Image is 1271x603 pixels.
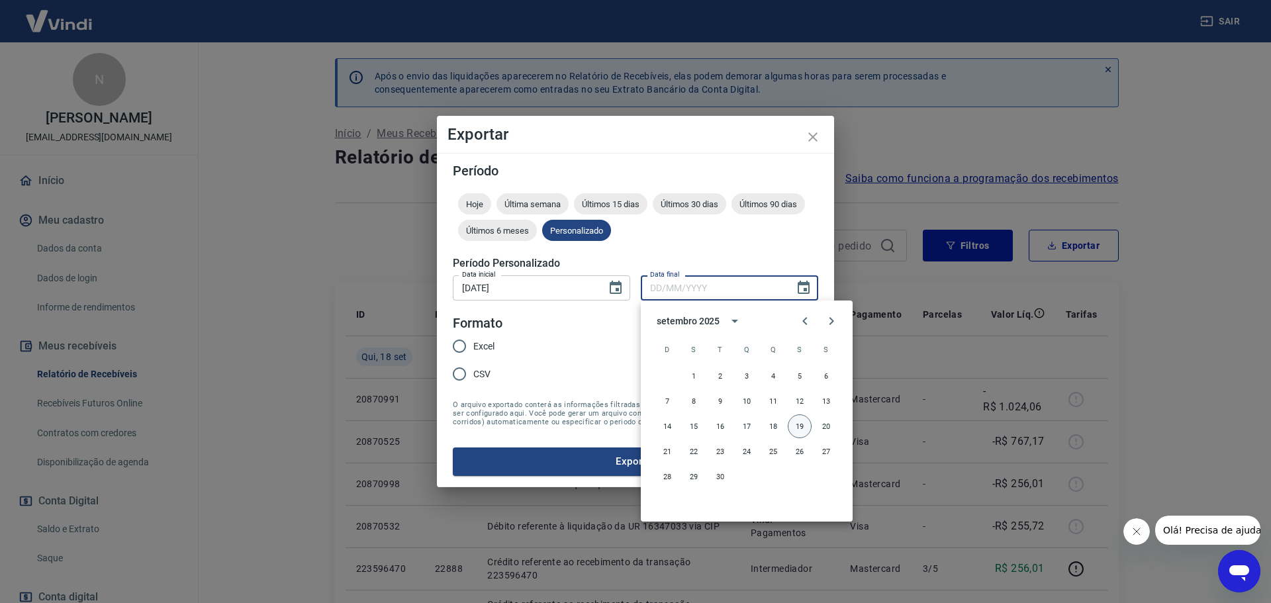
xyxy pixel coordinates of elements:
[1123,518,1150,545] iframe: Fechar mensagem
[1218,550,1260,592] iframe: Botão para abrir a janela de mensagens
[814,336,838,363] span: sábado
[761,336,785,363] span: quinta-feira
[655,414,679,438] button: 14
[682,440,706,463] button: 22
[602,275,629,301] button: Choose date, selected date is 18 de set de 2025
[1155,516,1260,545] iframe: Mensagem da empresa
[641,275,785,300] input: DD/MM/YYYY
[453,164,818,177] h5: Período
[708,465,732,488] button: 30
[788,414,812,438] button: 19
[473,340,494,353] span: Excel
[650,269,680,279] label: Data final
[788,336,812,363] span: sexta-feira
[453,400,818,426] span: O arquivo exportado conterá as informações filtradas na tela anterior com exceção do período que ...
[657,314,720,328] div: setembro 2025
[708,389,732,413] button: 9
[814,364,838,388] button: 6
[814,389,838,413] button: 13
[735,364,759,388] button: 3
[818,308,845,334] button: Next month
[724,310,746,332] button: calendar view is open, switch to year view
[761,364,785,388] button: 4
[458,193,491,214] div: Hoje
[453,257,818,270] h5: Período Personalizado
[462,269,496,279] label: Data inicial
[453,275,597,300] input: DD/MM/YYYY
[735,336,759,363] span: quarta-feira
[788,440,812,463] button: 26
[496,193,569,214] div: Última semana
[814,440,838,463] button: 27
[761,440,785,463] button: 25
[496,199,569,209] span: Última semana
[682,414,706,438] button: 15
[473,367,491,381] span: CSV
[788,389,812,413] button: 12
[655,440,679,463] button: 21
[682,336,706,363] span: segunda-feira
[814,414,838,438] button: 20
[708,440,732,463] button: 23
[458,199,491,209] span: Hoje
[655,465,679,488] button: 28
[788,364,812,388] button: 5
[8,9,111,20] span: Olá! Precisa de ajuda?
[655,389,679,413] button: 7
[761,414,785,438] button: 18
[761,389,785,413] button: 11
[708,336,732,363] span: terça-feira
[682,389,706,413] button: 8
[792,308,818,334] button: Previous month
[542,220,611,241] div: Personalizado
[542,226,611,236] span: Personalizado
[731,199,805,209] span: Últimos 90 dias
[458,220,537,241] div: Últimos 6 meses
[708,364,732,388] button: 2
[735,440,759,463] button: 24
[447,126,824,142] h4: Exportar
[735,389,759,413] button: 10
[731,193,805,214] div: Últimos 90 dias
[682,364,706,388] button: 1
[653,199,726,209] span: Últimos 30 dias
[458,226,537,236] span: Últimos 6 meses
[790,275,817,301] button: Choose date
[574,199,647,209] span: Últimos 15 dias
[653,193,726,214] div: Últimos 30 dias
[453,314,502,333] legend: Formato
[708,414,732,438] button: 16
[655,336,679,363] span: domingo
[574,193,647,214] div: Últimos 15 dias
[682,465,706,488] button: 29
[735,414,759,438] button: 17
[797,121,829,153] button: close
[453,447,818,475] button: Exportar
